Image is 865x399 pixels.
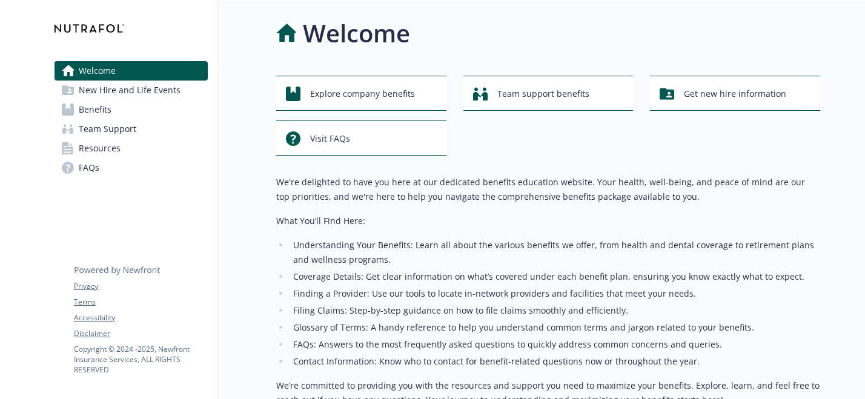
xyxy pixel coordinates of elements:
li: Glossary of Terms: A handy reference to help you understand common terms and jargon related to yo... [290,320,820,335]
span: Welcome [79,61,116,81]
p: What You’ll Find Here: [276,214,820,228]
li: Finding a Provider: Use our tools to locate in-network providers and facilities that meet your ne... [290,286,820,301]
li: FAQs: Answers to the most frequently asked questions to quickly address common concerns and queries. [290,337,820,352]
a: Disclaimer [74,328,207,339]
h1: Welcome [303,15,410,51]
a: Benefits [55,100,208,119]
li: Understanding Your Benefits: Learn all about the various benefits we offer, from health and denta... [290,238,820,267]
button: Team support benefits [463,76,634,111]
span: Team Support [79,119,136,139]
a: Privacy [74,281,207,292]
button: Get new hire information [650,76,820,111]
p: Copyright © 2024 - 2025 , Newfront Insurance Services, ALL RIGHTS RESERVED [74,344,207,375]
li: Coverage Details: Get clear information on what’s covered under each benefit plan, ensuring you k... [290,269,820,284]
a: New Hire and Life Events [55,81,208,100]
span: Resources [79,139,121,158]
a: Welcome [55,61,208,81]
span: Get new hire information [684,82,786,105]
li: Filing Claims: Step-by-step guidance on how to file claims smoothly and efficiently. [290,303,820,318]
span: Team support benefits [497,82,589,105]
a: Terms [74,297,207,308]
span: New Hire and Life Events [79,81,181,100]
a: FAQs [55,158,208,177]
p: We're delighted to have you here at our dedicated benefits education website. Your health, well-b... [276,175,820,204]
span: Visit FAQs [310,127,350,150]
a: Team Support [55,119,208,139]
a: Accessibility [74,312,207,323]
button: Visit FAQs [276,120,446,156]
span: Benefits [79,100,111,119]
li: Contact Information: Know who to contact for benefit-related questions now or throughout the year. [290,354,820,369]
span: Explore company benefits [310,82,415,105]
a: Resources [55,139,208,158]
span: FAQs [79,158,99,177]
button: Explore company benefits [276,76,446,111]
